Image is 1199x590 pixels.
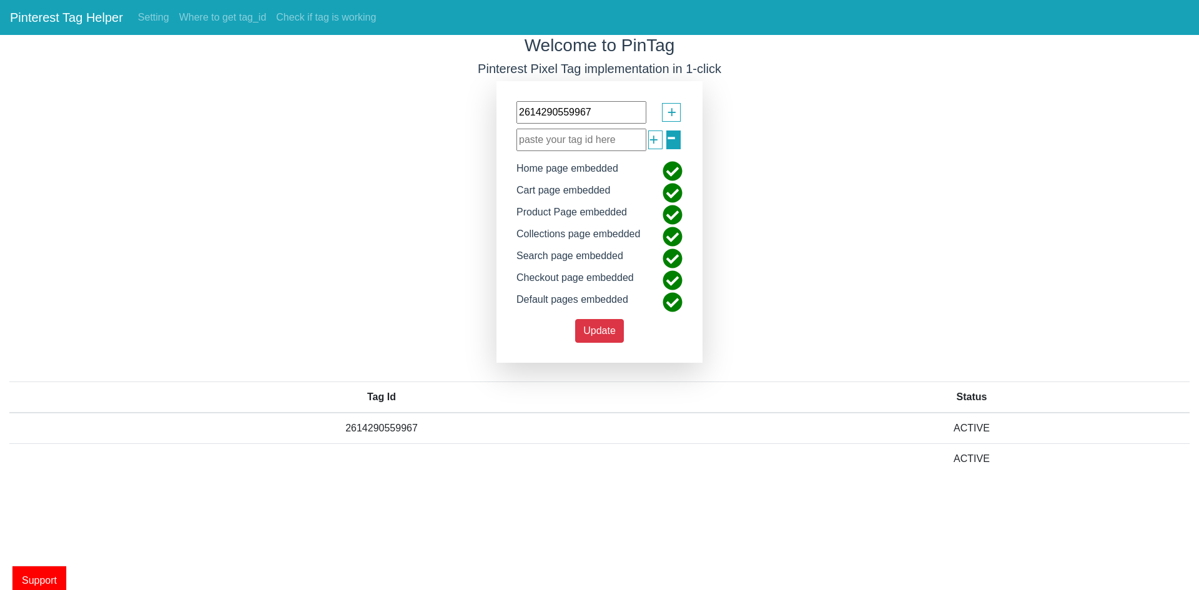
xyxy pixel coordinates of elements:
[754,443,1190,474] td: ACTIVE
[667,101,676,124] span: +
[754,413,1190,444] td: ACTIVE
[754,381,1190,413] th: Status
[507,227,649,248] div: Collections page embedded
[9,413,754,444] td: 2614290559967
[516,101,646,124] input: paste your tag id here
[271,5,381,30] a: Check if tag is working
[507,183,619,205] div: Cart page embedded
[507,248,633,270] div: Search page embedded
[649,128,658,152] span: +
[666,114,676,159] span: -
[575,319,624,343] button: Update
[507,292,638,314] div: Default pages embedded
[174,5,272,30] a: Where to get tag_id
[583,325,616,336] span: Update
[516,129,646,151] input: paste your tag id here
[9,381,754,413] th: Tag Id
[507,161,628,183] div: Home page embedded
[10,5,123,30] a: Pinterest Tag Helper
[507,270,643,292] div: Checkout page embedded
[507,205,636,227] div: Product Page embedded
[133,5,174,30] a: Setting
